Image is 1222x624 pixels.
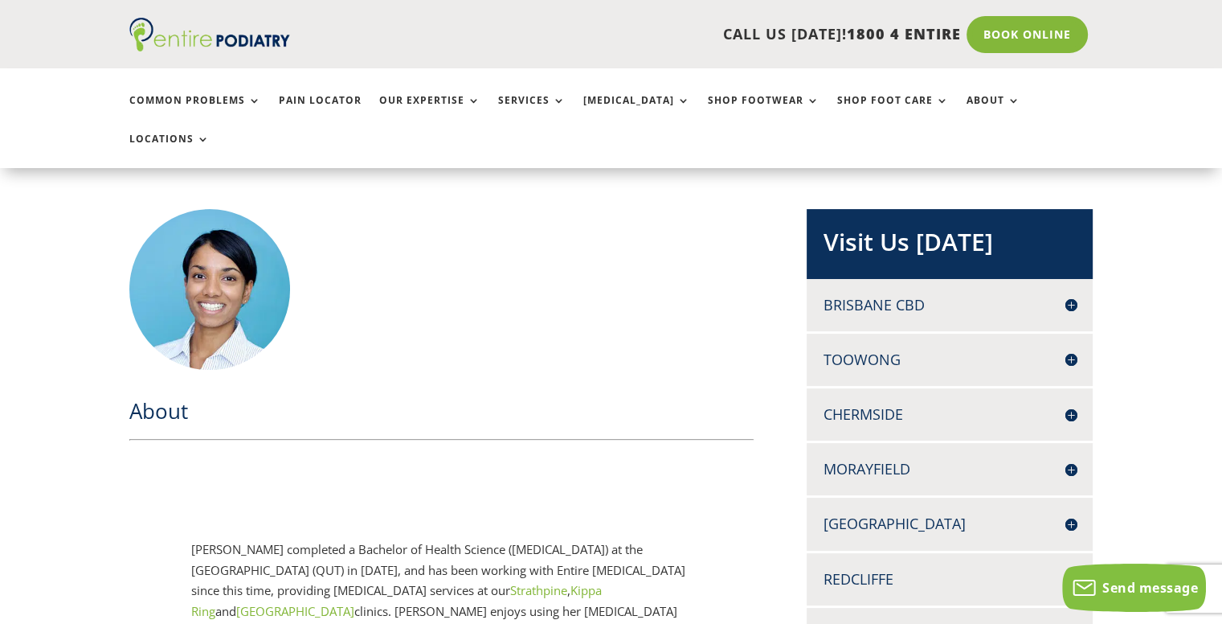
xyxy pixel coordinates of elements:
[191,582,602,619] a: Kippa Ring
[837,95,949,129] a: Shop Foot Care
[129,396,754,433] h2: About
[823,514,1077,534] h4: [GEOGRAPHIC_DATA]
[129,133,210,168] a: Locations
[583,95,690,129] a: [MEDICAL_DATA]
[510,582,567,598] a: Strathpine
[823,350,1077,370] h4: Toowong
[236,603,354,619] a: [GEOGRAPHIC_DATA]
[967,16,1088,53] a: Book Online
[823,225,1077,267] h2: Visit Us [DATE]
[967,95,1020,129] a: About
[129,95,261,129] a: Common Problems
[847,24,961,43] span: 1800 4 ENTIRE
[498,95,566,129] a: Services
[352,24,961,45] p: CALL US [DATE]!
[823,295,1077,315] h4: Brisbane CBD
[129,209,290,370] img: pan-
[129,39,290,55] a: Entire Podiatry
[1102,579,1198,597] span: Send message
[379,95,480,129] a: Our Expertise
[1062,564,1206,612] button: Send message
[279,95,362,129] a: Pain Locator
[823,569,1077,589] h4: Redcliffe
[129,18,290,51] img: logo (1)
[823,404,1077,425] h4: Chermside
[708,95,819,129] a: Shop Footwear
[823,459,1077,479] h4: Morayfield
